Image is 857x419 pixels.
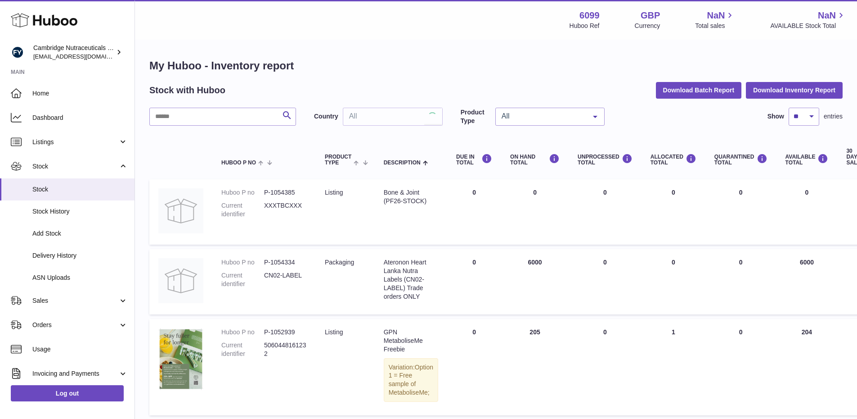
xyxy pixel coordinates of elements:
[447,179,501,245] td: 0
[221,160,256,166] span: Huboo P no
[32,207,128,216] span: Stock History
[221,201,264,219] dt: Current identifier
[776,179,838,245] td: 0
[264,188,307,197] dd: P-1054385
[32,296,118,305] span: Sales
[785,154,829,166] div: AVAILABLE Total
[570,22,600,30] div: Huboo Ref
[325,328,343,336] span: listing
[770,22,846,30] span: AVAILABLE Stock Total
[746,82,843,98] button: Download Inventory Report
[264,271,307,288] dd: CN02-LABEL
[32,369,118,378] span: Invoicing and Payments
[149,59,843,73] h1: My Huboo - Inventory report
[32,321,118,329] span: Orders
[695,9,735,30] a: NaN Total sales
[33,44,114,61] div: Cambridge Nutraceuticals Ltd
[384,160,421,166] span: Description
[32,114,128,122] span: Dashboard
[158,258,203,303] img: product image
[32,273,128,282] span: ASN Uploads
[221,328,264,337] dt: Huboo P no
[501,249,569,314] td: 6000
[824,112,843,121] span: entries
[501,319,569,415] td: 205
[384,328,438,354] div: GPN MetaboliseMe Freebie
[776,249,838,314] td: 6000
[264,328,307,337] dd: P-1052939
[642,249,705,314] td: 0
[776,319,838,415] td: 204
[221,188,264,197] dt: Huboo P no
[641,9,660,22] strong: GBP
[635,22,660,30] div: Currency
[739,189,743,196] span: 0
[264,341,307,358] dd: 5060448161232
[642,179,705,245] td: 0
[264,201,307,219] dd: XXXTBCXXX
[818,9,836,22] span: NaN
[651,154,696,166] div: ALLOCATED Total
[221,271,264,288] dt: Current identifier
[770,9,846,30] a: NaN AVAILABLE Stock Total
[501,179,569,245] td: 0
[767,112,784,121] label: Show
[264,258,307,267] dd: P-1054334
[32,185,128,194] span: Stock
[499,112,586,121] span: All
[569,249,642,314] td: 0
[447,249,501,314] td: 0
[739,259,743,266] span: 0
[32,251,128,260] span: Delivery History
[314,112,338,121] label: Country
[707,9,725,22] span: NaN
[384,358,438,402] div: Variation:
[11,46,24,59] img: huboo@camnutra.com
[578,154,633,166] div: UNPROCESSED Total
[221,258,264,267] dt: Huboo P no
[461,108,491,125] label: Product Type
[158,328,203,390] img: product image
[11,385,124,401] a: Log out
[32,345,128,354] span: Usage
[32,229,128,238] span: Add Stock
[695,22,735,30] span: Total sales
[510,154,560,166] div: ON HAND Total
[739,328,743,336] span: 0
[325,189,343,196] span: listing
[384,188,438,205] div: Bone & Joint (PF26-STOCK)
[569,319,642,415] td: 0
[714,154,767,166] div: QUARANTINED Total
[221,341,264,358] dt: Current identifier
[149,84,225,96] h2: Stock with Huboo
[447,319,501,415] td: 0
[456,154,492,166] div: DUE IN TOTAL
[325,259,354,266] span: packaging
[384,258,438,301] div: Ateronon Heart Lanka Nutra Labels (CN02-LABEL) Trade orders ONLY
[325,154,351,166] span: Product Type
[642,319,705,415] td: 1
[656,82,742,98] button: Download Batch Report
[32,89,128,98] span: Home
[33,53,132,60] span: [EMAIL_ADDRESS][DOMAIN_NAME]
[569,179,642,245] td: 0
[158,188,203,233] img: product image
[32,138,118,146] span: Listings
[579,9,600,22] strong: 6099
[32,162,118,171] span: Stock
